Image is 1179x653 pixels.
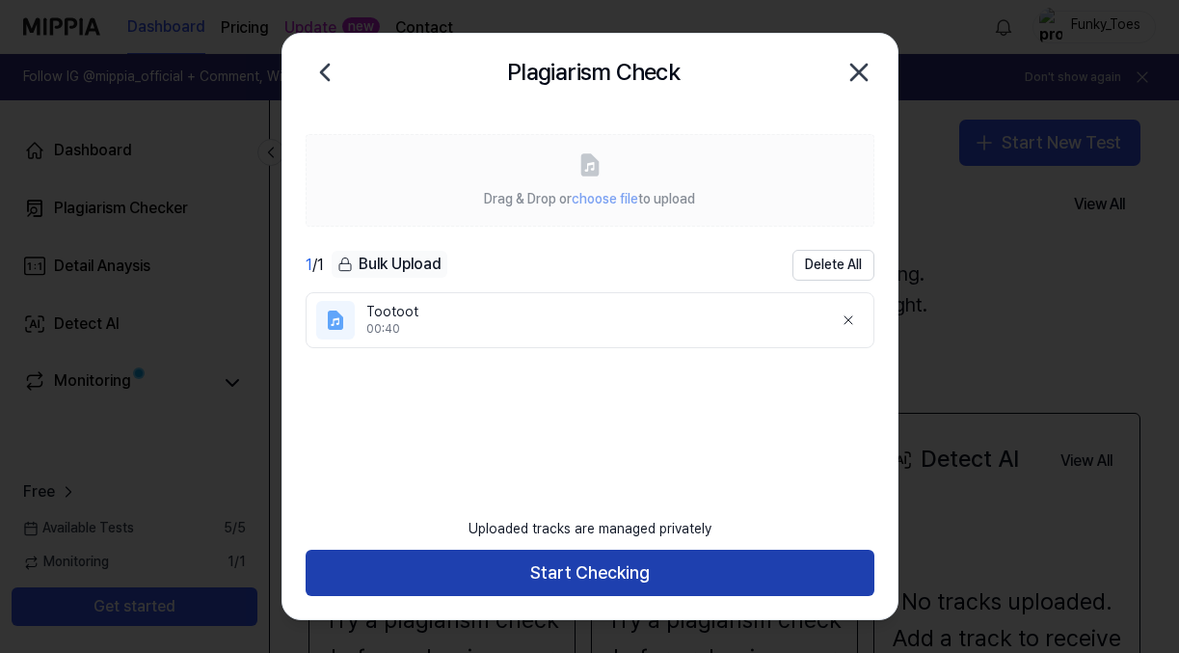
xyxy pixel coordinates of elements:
[306,254,324,277] div: / 1
[572,191,638,206] span: choose file
[306,256,312,274] span: 1
[484,191,695,206] span: Drag & Drop or to upload
[792,250,874,281] button: Delete All
[306,550,874,596] button: Start Checking
[366,303,817,322] div: Tootoot
[332,251,447,278] div: Bulk Upload
[366,321,817,338] div: 00:40
[332,251,447,279] button: Bulk Upload
[457,508,723,551] div: Uploaded tracks are managed privately
[507,54,680,91] h2: Plagiarism Check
